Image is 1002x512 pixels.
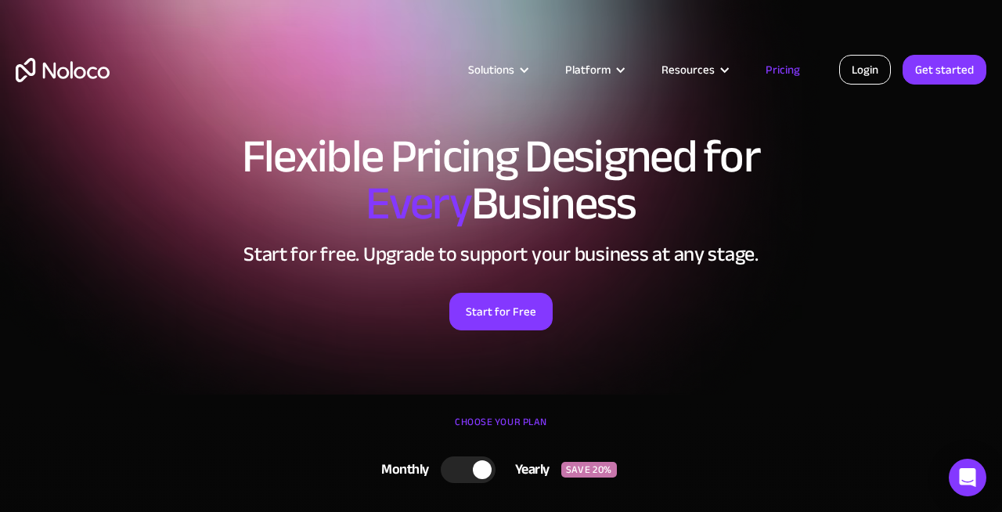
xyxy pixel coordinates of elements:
[661,59,715,80] div: Resources
[565,59,611,80] div: Platform
[449,293,553,330] a: Start for Free
[746,59,820,80] a: Pricing
[468,59,514,80] div: Solutions
[362,458,441,481] div: Monthly
[16,58,110,82] a: home
[16,410,986,449] div: CHOOSE YOUR PLAN
[949,459,986,496] div: Open Intercom Messenger
[496,458,561,481] div: Yearly
[366,160,471,247] span: Every
[642,59,746,80] div: Resources
[561,462,617,478] div: SAVE 20%
[449,59,546,80] div: Solutions
[839,55,891,85] a: Login
[16,243,986,266] h2: Start for free. Upgrade to support your business at any stage.
[546,59,642,80] div: Platform
[16,133,986,227] h1: Flexible Pricing Designed for Business
[903,55,986,85] a: Get started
